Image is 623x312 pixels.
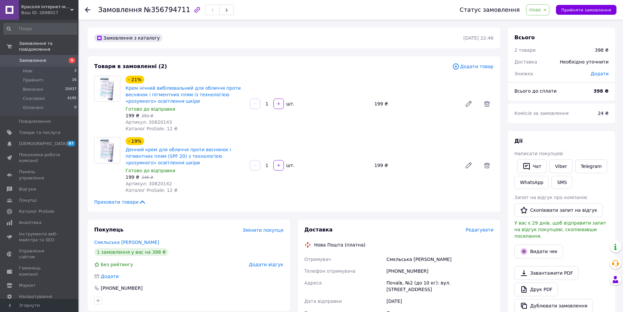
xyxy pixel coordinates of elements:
span: Гаманець компанії [19,265,61,277]
span: Адреса [304,280,322,285]
input: Пошук [3,23,77,35]
span: [DEMOGRAPHIC_DATA] [19,141,67,147]
a: Крем нічний вибілювальний для обличчя проти веснянок і пігментних плям із технологією «розумного»... [126,85,241,104]
a: Редагувати [462,159,475,172]
div: Повернутися назад [85,7,90,13]
div: шт. [285,162,295,169]
span: Прийняти замовлення [561,8,611,12]
img: Крем нічний вибілювальний для обличчя проти веснянок і пігментних плям із технологією «розумного»... [99,76,115,101]
div: 1 замовлення у вас на 398 ₴ [94,248,168,256]
span: Артикул: 30820143 [126,119,172,125]
span: Каталог ProSale: 12 ₴ [126,188,178,193]
span: Комісія за замовлення [514,111,569,116]
span: 20437 [65,86,77,92]
span: Оплачені [23,105,43,111]
span: Товари та послуги [19,130,61,136]
span: 2 товари [514,47,536,53]
div: Необхідно уточнити [556,55,613,69]
div: 398 ₴ [595,47,609,53]
span: Відгуки [19,186,36,192]
span: Скасовані [23,96,45,101]
span: Замовлення [98,6,142,14]
button: Чат [517,159,547,173]
div: Ваш ID: 2698017 [21,10,78,16]
span: 246 ₴ [142,175,153,180]
span: Готово до відправки [126,106,175,112]
span: Редагувати [466,227,493,232]
a: Telegram [575,159,607,173]
span: Маркет [19,283,36,288]
span: Отримувач [304,257,331,262]
span: 199 ₴ [126,113,139,118]
span: Додати відгук [249,262,283,267]
span: Виконані [23,86,43,92]
img: Денний крем для обличчя проти веснянок і пігментних плям (SPF 20) з технологією «розумного» освіт... [99,138,115,163]
div: 199 ₴ [372,99,459,108]
span: Видалити [480,97,493,110]
span: Панель управління [19,169,61,181]
span: Товари в замовленні (2) [94,63,167,69]
div: Статус замовлення [460,7,520,13]
span: Видалити [480,159,493,172]
span: 3 [74,68,77,74]
a: Смєльська [PERSON_NAME] [94,240,159,245]
time: [DATE] 22:46 [463,35,493,41]
span: Телефон отримувача [304,268,355,274]
span: Нові [23,68,32,74]
a: Viber [549,159,572,173]
div: - 21% [126,76,144,83]
span: У вас є 29 днів, щоб відправити запит на відгук покупцеві, скопіювавши посилання. [514,220,606,239]
button: SMS [551,176,572,189]
span: 199 ₴ [126,174,139,180]
span: Без рейтингу [101,262,133,267]
span: 0 [74,105,77,111]
span: Артикул: 30820142 [126,181,172,186]
span: 24 ₴ [598,111,609,116]
span: Додати товар [452,63,493,70]
a: Денний крем для обличчя проти веснянок і пігментних плям (SPF 20) з технологією «розумного» освіт... [126,147,231,165]
span: 16 [72,77,77,83]
span: Всього [514,34,535,41]
div: [DATE] [385,295,495,307]
span: 4195 [67,96,77,101]
span: 251 ₴ [142,114,153,118]
button: Видати чек [514,245,563,258]
span: Знижка [514,71,533,76]
span: Замовлення [19,58,46,64]
span: Прийняті [23,77,43,83]
span: Додати [101,274,119,279]
a: Редагувати [462,97,475,110]
span: Покупець [94,227,124,233]
span: Показники роботи компанії [19,152,61,164]
span: Каталог ProSale: 12 ₴ [126,126,178,131]
span: Додати [591,71,609,76]
div: [PHONE_NUMBER] [385,265,495,277]
span: Всього до сплати [514,88,557,94]
span: Приховати товари [94,199,146,205]
button: Скопіювати запит на відгук [514,203,603,217]
span: 5 [69,58,75,63]
a: Завантажити PDF [514,266,579,280]
span: Повідомлення [19,119,51,124]
span: Аналітика [19,220,42,226]
div: Смєльська [PERSON_NAME] [385,253,495,265]
span: Красоля інтернет-магазин [21,4,70,10]
span: Дії [514,138,523,144]
span: Нове [529,7,541,12]
div: Почаїв, №2 (до 10 кг): вул. [STREET_ADDRESS] [385,277,495,295]
span: №356794711 [144,6,190,14]
span: 97 [67,141,75,146]
span: Написати покупцеві [514,151,563,156]
span: Доставка [304,227,333,233]
div: [PHONE_NUMBER] [100,285,143,291]
span: Управління сайтом [19,248,61,260]
div: Нова Пошта (платна) [313,242,367,248]
span: Замовлення та повідомлення [19,41,78,52]
button: Прийняти замовлення [556,5,616,15]
span: Доставка [514,59,537,64]
div: шт. [285,101,295,107]
div: Замовлення з каталогу [94,34,163,42]
div: - 19% [126,137,144,145]
a: Друк PDF [514,283,558,296]
b: 398 ₴ [594,88,609,94]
